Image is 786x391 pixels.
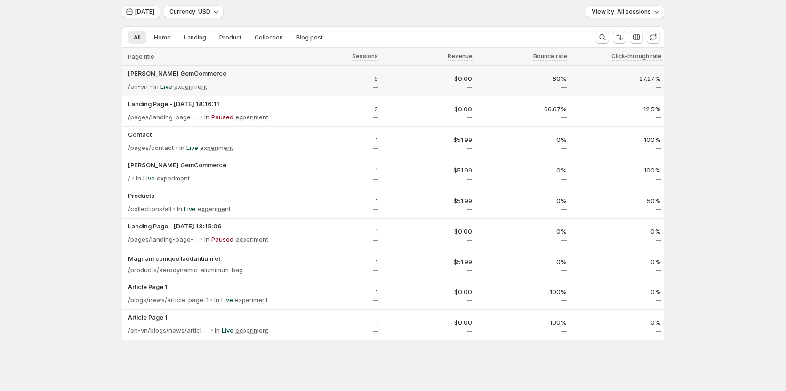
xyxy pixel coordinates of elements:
p: 1 [289,287,378,297]
p: $51.99 [384,165,473,175]
p: 100% [572,135,661,144]
p: Paused [211,112,233,122]
p: In [204,235,209,244]
p: In [153,82,159,91]
p: 0% [572,318,661,327]
p: 0% [478,227,567,236]
p: 100% [478,318,567,327]
span: Home [154,34,171,41]
span: Click-through rate [611,53,662,60]
button: [PERSON_NAME] GemCommerce [128,160,283,170]
p: 100% [478,287,567,297]
p: $51.99 [384,257,473,266]
p: /pages/landing-page-sep-5-18-15-06 [128,235,199,244]
p: experiment [235,295,268,305]
span: Currency: USD [169,8,210,16]
p: 0% [572,257,661,266]
p: 12.5% [572,104,661,114]
p: $51.99 [384,196,473,205]
span: Product [219,34,241,41]
button: Sort the results [613,31,626,44]
span: View by: All sessions [592,8,651,16]
p: $0.00 [384,287,473,297]
span: Blog post [296,34,323,41]
p: In [204,112,209,122]
button: Contact [128,130,283,139]
p: Live [184,204,196,213]
p: /en-vn [128,82,148,91]
button: Currency: USD [164,5,224,18]
button: Landing Page - [DATE] 18:16:11 [128,99,283,109]
p: experiment [198,204,231,213]
p: $0.00 [384,227,473,236]
p: 3 [289,104,378,114]
p: /products/aerodynamic-aluminum-bag [128,265,243,274]
p: /en-vn/blogs/news/article-page-1 [128,326,209,335]
p: experiment [235,326,268,335]
span: Collection [255,34,283,41]
p: In [179,143,184,152]
p: Live [222,326,233,335]
p: 27.27% [572,74,661,83]
p: 1 [289,135,378,144]
p: In [214,295,219,305]
p: Live [221,295,233,305]
p: experiment [174,82,207,91]
span: [DATE] [135,8,154,16]
p: 0% [478,257,567,266]
p: /blogs/news/article-page-1 [128,295,209,305]
p: Live [186,143,198,152]
p: $0.00 [384,74,473,83]
p: 0% [478,135,567,144]
span: Landing [184,34,206,41]
p: 100% [572,165,661,175]
button: Search and filter results [596,31,609,44]
p: In [215,326,220,335]
p: 1 [289,318,378,327]
p: / [128,173,130,183]
button: Article Page 1 [128,282,283,291]
p: /pages/landing-page-sep-5-18-16-11 [128,112,199,122]
p: 1 [289,227,378,236]
p: 1 [289,257,378,266]
p: $0.00 [384,318,473,327]
span: Revenue [448,53,473,60]
p: In [136,173,141,183]
p: 1 [289,165,378,175]
p: $0.00 [384,104,473,114]
p: experiment [200,143,233,152]
span: Sessions [352,53,378,60]
p: Magnam cumque laudantium et. [128,254,283,263]
button: Landing Page - [DATE] 18:15:06 [128,221,283,231]
p: 80% [478,74,567,83]
p: In [177,204,182,213]
button: [DATE] [122,5,160,18]
button: View by: All sessions [586,5,664,18]
p: experiment [235,235,268,244]
p: 66.67% [478,104,567,114]
p: Paused [211,235,233,244]
p: 0% [572,287,661,297]
span: All [134,34,141,41]
button: [PERSON_NAME] GemCommerce [128,69,283,78]
span: Bounce rate [533,53,567,60]
p: 1 [289,196,378,205]
button: Article Page 1 [128,313,283,322]
p: 0% [478,196,567,205]
span: Page title [128,53,154,61]
p: 50% [572,196,661,205]
p: 5 [289,74,378,83]
p: experiment [157,173,190,183]
p: $51.99 [384,135,473,144]
p: Live [160,82,172,91]
p: experiment [235,112,268,122]
button: Products [128,191,283,200]
p: /collections/all [128,204,171,213]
